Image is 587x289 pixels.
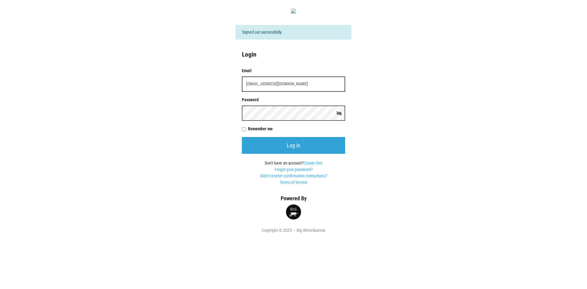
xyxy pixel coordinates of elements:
[291,9,296,13] img: original-fc7597fdc6adbb9d0e2ae620e786d1a2.jpg
[242,50,345,58] h4: Login
[242,137,345,154] input: Log in
[236,25,351,39] div: Signed out successfully.
[286,204,301,220] img: small-round-logo-d6fdfe68ae19b7bfced82731a0234da4.png
[242,68,345,74] label: Email
[248,126,345,132] label: Remember me
[275,167,313,172] a: Forgot your password?
[232,195,355,202] h5: Powered By
[232,227,355,234] div: Copyright © 2025 — Big Wheelbarrow
[280,180,308,185] a: Terms of Service
[242,97,345,103] label: Password
[260,173,327,178] a: Didn't receive confirmation instructions?
[242,160,345,186] div: Don't have an account?
[304,161,323,165] a: Create One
